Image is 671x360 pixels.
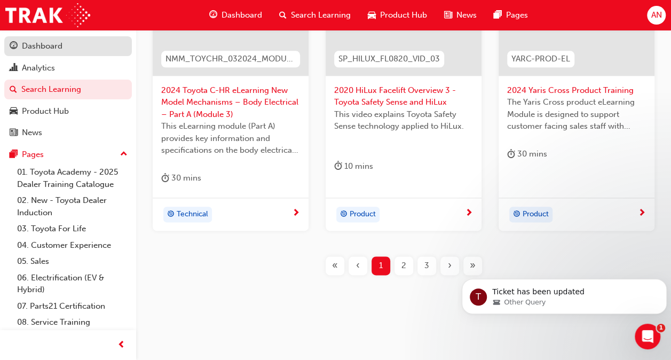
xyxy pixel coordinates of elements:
[457,256,671,331] iframe: Intercom notifications message
[485,4,536,26] a: pages-iconPages
[415,256,438,275] button: Page 3
[10,107,18,116] span: car-icon
[279,9,287,22] span: search-icon
[523,208,549,221] span: Product
[334,84,473,108] span: 2020 HiLux Facelift Overview 3 - Toyota Safety Sense and HiLux
[436,4,485,26] a: news-iconNews
[167,208,175,222] span: target-icon
[13,270,132,298] a: 06. Electrification (EV & Hybrid)
[13,237,132,254] a: 04. Customer Experience
[379,260,383,272] span: 1
[4,36,132,56] a: Dashboard
[334,108,473,132] span: This video explains Toyota Safety Sense technology applied to HiLux.
[507,147,515,161] span: duration-icon
[10,42,18,51] span: guage-icon
[369,256,392,275] button: Page 1
[350,208,376,221] span: Product
[494,9,502,22] span: pages-icon
[4,123,132,143] a: News
[323,256,346,275] button: First page
[4,58,132,78] a: Analytics
[346,256,369,275] button: Previous page
[507,147,547,161] div: 30 mins
[507,96,646,132] span: The Yaris Cross product eLearning Module is designed to support customer facing sales staff with ...
[438,256,461,275] button: Next page
[647,6,666,25] button: AN
[13,192,132,221] a: 02. New - Toyota Dealer Induction
[424,260,429,272] span: 3
[340,208,348,222] span: target-icon
[506,9,528,21] span: Pages
[635,324,660,349] iframe: Intercom live chat
[10,64,18,73] span: chart-icon
[201,4,271,26] a: guage-iconDashboard
[4,80,132,99] a: Search Learning
[380,9,427,21] span: Product Hub
[4,34,132,145] button: DashboardAnalyticsSearch LearningProduct HubNews
[334,160,373,173] div: 10 mins
[165,53,296,65] span: NMM_TOYCHR_032024_MODULE_3
[161,120,300,156] span: This eLearning module (Part A) provides key information and specifications on the body electrical...
[507,84,646,97] span: 2024 Yaris Cross Product Training
[222,9,262,21] span: Dashboard
[10,85,17,95] span: search-icon
[4,145,132,165] button: Pages
[332,260,338,272] span: «
[511,53,570,65] span: YARC-PROD-EL
[177,208,208,221] span: Technical
[5,3,90,27] img: Trak
[161,171,201,185] div: 30 mins
[513,208,520,222] span: target-icon
[638,209,646,218] span: next-icon
[161,171,169,185] span: duration-icon
[444,9,452,22] span: news-icon
[657,324,665,332] span: 1
[120,147,128,161] span: up-icon
[10,128,18,138] span: news-icon
[356,260,360,272] span: ‹
[456,9,477,21] span: News
[334,160,342,173] span: duration-icon
[22,105,69,118] div: Product Hub
[271,4,359,26] a: search-iconSearch Learning
[292,209,300,218] span: next-icon
[13,253,132,270] a: 05. Sales
[465,209,473,218] span: next-icon
[401,260,406,272] span: 2
[22,127,42,139] div: News
[392,256,415,275] button: Page 2
[13,221,132,237] a: 03. Toyota For Life
[161,84,300,121] span: 2024 Toyota C-HR eLearning New Model Mechanisms – Body Electrical – Part A (Module 3)
[10,150,18,160] span: pages-icon
[359,4,436,26] a: car-iconProduct Hub
[13,314,132,331] a: 08. Service Training
[651,9,661,21] span: AN
[117,339,125,352] span: prev-icon
[338,53,440,65] span: SP_HILUX_FL0820_VID_03
[4,101,132,121] a: Product Hub
[448,260,452,272] span: ›
[209,9,217,22] span: guage-icon
[291,9,351,21] span: Search Learning
[22,62,55,74] div: Analytics
[13,164,132,192] a: 01. Toyota Academy - 2025 Dealer Training Catalogue
[13,298,132,315] a: 07. Parts21 Certification
[22,148,44,161] div: Pages
[368,9,376,22] span: car-icon
[22,40,62,52] div: Dashboard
